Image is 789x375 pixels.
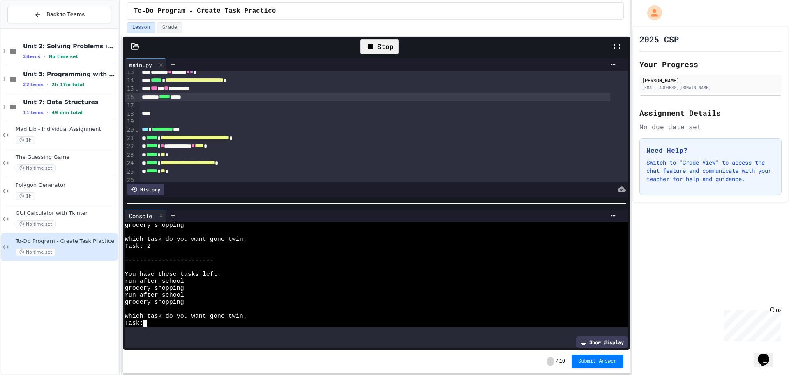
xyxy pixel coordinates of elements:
[127,184,164,195] div: History
[125,292,184,299] span: run after school
[125,271,221,278] span: You have these tasks left:
[578,358,617,365] span: Submit Answer
[125,278,184,285] span: run after school
[125,85,135,93] div: 15
[3,3,57,52] div: Chat with us now!Close
[47,81,48,88] span: •
[16,192,35,200] span: 1h
[135,126,139,133] span: Fold line
[125,210,166,222] div: Console
[125,151,135,159] div: 23
[48,54,78,59] span: No time set
[23,70,116,78] span: Unit 3: Programming with Python
[16,182,116,189] span: Polygon Generator
[135,85,139,92] span: Fold line
[16,154,116,161] span: The Guessing Game
[125,299,184,306] span: grocery shopping
[44,53,45,60] span: •
[125,159,135,168] div: 24
[23,54,40,59] span: 2 items
[16,220,56,228] span: No time set
[125,222,184,229] span: grocery shopping
[127,22,155,33] button: Lesson
[125,126,135,134] div: 20
[23,42,116,50] span: Unit 2: Solving Problems in Computer Science
[639,3,664,22] div: My Account
[23,82,44,87] span: 22 items
[639,107,782,119] h2: Assignment Details
[125,313,247,320] span: Which task do you want gone twin.
[646,158,775,183] p: Switch to "Grade View" to access the chat feature and communicate with your teacher for help and ...
[157,22,182,33] button: Grade
[646,145,775,155] h3: Need Help?
[125,142,135,151] div: 22
[125,285,184,292] span: grocery shopping
[125,61,156,69] div: main.py
[642,84,779,91] div: [EMAIL_ADDRESS][DOMAIN_NAME]
[639,58,782,70] h2: Your Progress
[47,109,48,116] span: •
[125,93,135,102] div: 16
[125,257,214,264] span: ------------------------
[125,68,135,77] div: 13
[16,238,116,245] span: To-Do Program - Create Task Practice
[125,320,143,327] span: Task:
[555,358,558,365] span: /
[23,98,116,106] span: Unit 7: Data Structures
[642,77,779,84] div: [PERSON_NAME]
[52,110,83,115] span: 49 min total
[125,134,135,142] div: 21
[52,82,84,87] span: 2h 17m total
[547,357,554,366] span: -
[125,102,135,110] div: 17
[16,164,56,172] span: No time set
[125,110,135,118] div: 18
[125,168,135,176] div: 25
[576,336,628,348] div: Show display
[7,6,111,23] button: Back to Teams
[125,243,151,250] span: Task: 2
[16,136,35,144] span: 1h
[134,6,276,16] span: To-Do Program - Create Task Practice
[639,122,782,132] div: No due date set
[125,212,156,220] div: Console
[639,33,679,45] h1: 2025 CSP
[125,118,135,126] div: 19
[572,355,623,368] button: Submit Answer
[46,10,85,19] span: Back to Teams
[721,306,781,341] iframe: chat widget
[16,126,116,133] span: Mad Lib - Individual Assignment
[559,358,565,365] span: 10
[125,77,135,85] div: 14
[23,110,44,115] span: 11 items
[125,58,166,71] div: main.py
[125,236,247,243] span: Which task do you want gone twin.
[16,210,116,217] span: GUI Calculator with Tkinter
[754,342,781,367] iframe: chat widget
[125,176,135,184] div: 26
[16,248,56,256] span: No time set
[360,39,399,54] div: Stop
